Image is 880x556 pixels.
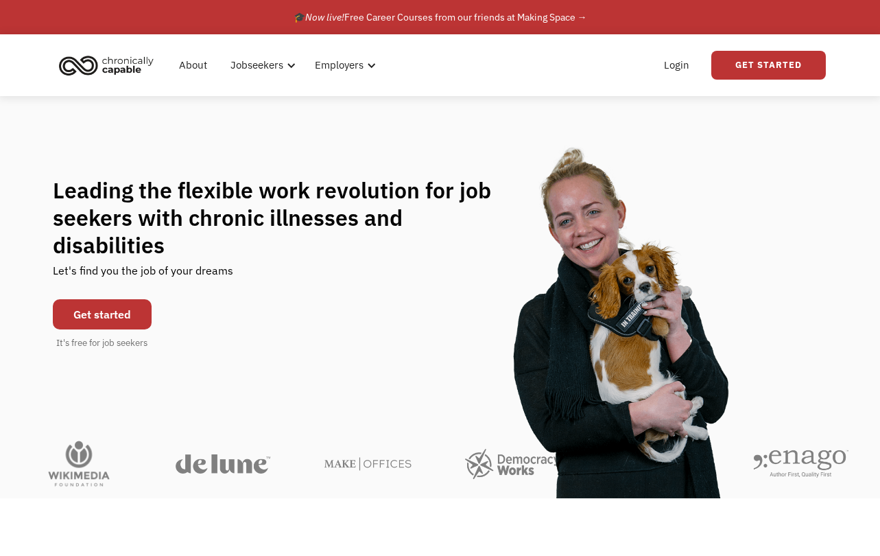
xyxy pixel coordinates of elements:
[55,50,164,80] a: home
[53,259,233,292] div: Let's find you the job of your dreams
[315,57,364,73] div: Employers
[711,51,826,80] a: Get Started
[53,176,518,259] h1: Leading the flexible work revolution for job seekers with chronic illnesses and disabilities
[307,43,380,87] div: Employers
[656,43,698,87] a: Login
[55,50,158,80] img: Chronically Capable logo
[230,57,283,73] div: Jobseekers
[294,9,587,25] div: 🎓 Free Career Courses from our friends at Making Space →
[56,336,147,350] div: It's free for job seekers
[222,43,300,87] div: Jobseekers
[171,43,215,87] a: About
[305,11,344,23] em: Now live!
[53,299,152,329] a: Get started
